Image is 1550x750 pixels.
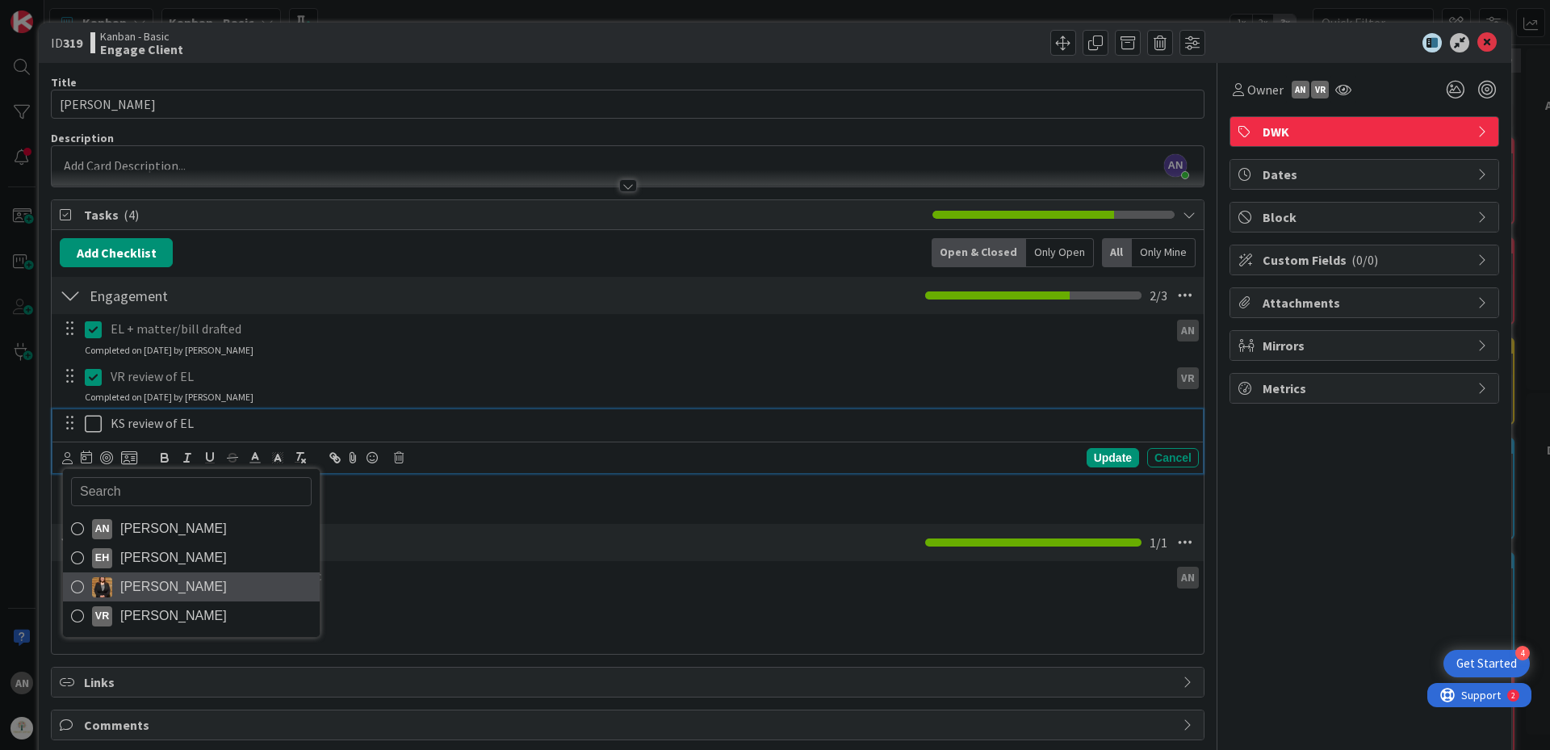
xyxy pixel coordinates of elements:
span: [PERSON_NAME] [120,604,227,628]
div: Update [1087,448,1139,467]
div: Completed on [DATE] by [PERSON_NAME] [85,390,253,404]
span: Tasks [84,205,924,224]
span: Kanban - Basic [100,30,183,43]
div: VR [92,606,112,626]
p: VR review of EL [111,367,1162,386]
span: Attachments [1263,293,1469,312]
b: Engage Client [100,43,183,56]
div: VR [1311,81,1329,98]
span: Support [34,2,73,22]
p: Clio matter created and bill sent to pc [111,567,1162,585]
span: Metrics [1263,379,1469,398]
p: EL + matter/bill drafted [111,320,1162,338]
span: Block [1263,207,1469,227]
div: 2 [84,6,88,19]
span: [PERSON_NAME] [120,575,227,599]
span: ( 0/0 ) [1351,252,1378,268]
span: Custom Fields [1263,250,1469,270]
div: AN [1292,81,1309,98]
div: Only Open [1026,238,1094,267]
div: Cancel [1147,448,1199,467]
a: VR[PERSON_NAME] [63,601,320,631]
span: Comments [84,715,1175,735]
span: Owner [1247,80,1284,99]
b: 319 [63,35,82,51]
input: Add Checklist... [84,281,447,310]
div: AN [92,519,112,539]
img: KS [92,577,112,597]
div: AN [1177,567,1199,589]
span: [PERSON_NAME] [120,546,227,570]
div: Get Started [1456,656,1517,672]
div: All [1102,238,1132,267]
span: Dates [1263,165,1469,184]
div: Only Mine [1132,238,1196,267]
span: ID [51,33,82,52]
label: Title [51,75,77,90]
div: Open & Closed [932,238,1026,267]
div: Completed on [DATE] by [PERSON_NAME] [85,343,253,358]
div: VR [1177,367,1199,389]
span: Description [51,131,114,145]
span: AN [1164,154,1187,177]
input: Search [71,477,312,506]
a: EH[PERSON_NAME] [63,543,320,572]
div: EH [92,548,112,568]
span: 1 / 1 [1150,533,1167,552]
div: 4 [1515,646,1530,660]
span: Links [84,672,1175,692]
span: DWK [1263,122,1469,141]
a: KS[PERSON_NAME] [63,572,320,601]
p: KS review of EL [111,414,1192,433]
button: Add Checklist [60,238,173,267]
span: Mirrors [1263,336,1469,355]
div: AN [1177,320,1199,341]
span: 2 / 3 [1150,286,1167,305]
span: [PERSON_NAME] [120,517,227,541]
div: Open Get Started checklist, remaining modules: 4 [1443,650,1530,677]
span: ( 4 ) [124,207,139,223]
input: type card name here... [51,90,1204,119]
a: AN[PERSON_NAME] [63,514,320,543]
